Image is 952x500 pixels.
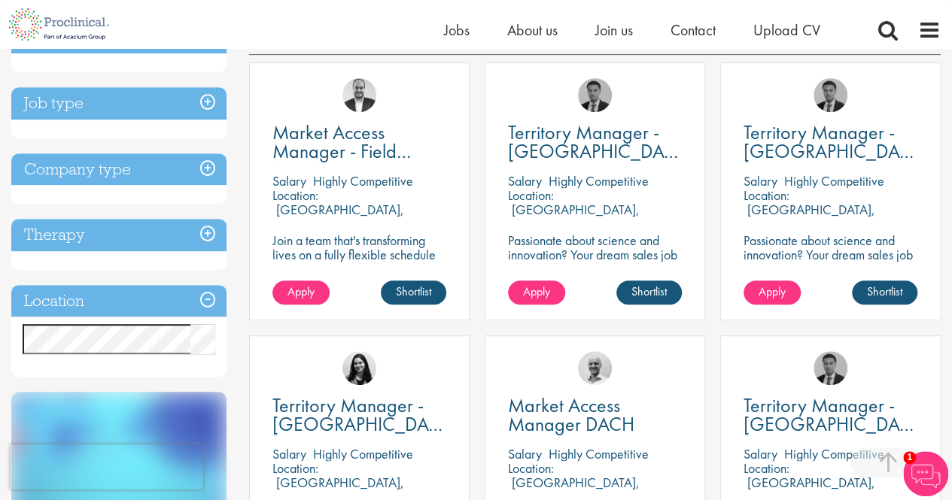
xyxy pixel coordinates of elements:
[753,20,820,40] a: Upload CV
[508,123,682,161] a: Territory Manager - [GEOGRAPHIC_DATA], [GEOGRAPHIC_DATA]
[784,172,884,189] p: Highly Competitive
[744,120,930,183] span: Territory Manager - [GEOGRAPHIC_DATA], [GEOGRAPHIC_DATA]
[11,219,227,251] h3: Therapy
[744,186,789,204] span: Location:
[744,123,917,161] a: Territory Manager - [GEOGRAPHIC_DATA], [GEOGRAPHIC_DATA]
[313,445,413,462] p: Highly Competitive
[508,459,554,477] span: Location:
[578,351,612,385] img: Jake Robinson
[744,172,777,189] span: Salary
[744,445,777,462] span: Salary
[814,78,847,112] img: Carl Gbolade
[903,451,916,464] span: 1
[272,186,318,204] span: Location:
[549,445,649,462] p: Highly Competitive
[508,172,542,189] span: Salary
[508,186,554,204] span: Location:
[287,283,315,299] span: Apply
[508,445,542,462] span: Salary
[272,172,306,189] span: Salary
[508,392,634,437] span: Market Access Manager DACH
[759,283,786,299] span: Apply
[784,445,884,462] p: Highly Competitive
[444,20,470,40] a: Jobs
[342,351,376,385] img: Indre Stankeviciute
[744,396,917,434] a: Territory Manager - [GEOGRAPHIC_DATA], [GEOGRAPHIC_DATA]
[744,280,801,305] a: Apply
[595,20,633,40] a: Join us
[272,120,411,183] span: Market Access Manager - Field based
[507,20,558,40] a: About us
[744,459,789,477] span: Location:
[272,459,318,477] span: Location:
[272,445,306,462] span: Salary
[381,280,446,305] a: Shortlist
[814,351,847,385] img: Carl Gbolade
[744,392,930,456] span: Territory Manager - [GEOGRAPHIC_DATA], [GEOGRAPHIC_DATA]
[578,78,612,112] img: Carl Gbolade
[11,153,227,186] h3: Company type
[11,87,227,120] h3: Job type
[744,233,917,276] p: Passionate about science and innovation? Your dream sales job as Territory Manager awaits!
[523,283,550,299] span: Apply
[272,123,446,161] a: Market Access Manager - Field based
[272,396,446,434] a: Territory Manager - [GEOGRAPHIC_DATA], [GEOGRAPHIC_DATA], [GEOGRAPHIC_DATA], [GEOGRAPHIC_DATA]
[903,451,948,496] img: Chatbot
[508,120,695,183] span: Territory Manager - [GEOGRAPHIC_DATA], [GEOGRAPHIC_DATA]
[508,280,565,305] a: Apply
[508,396,682,434] a: Market Access Manager DACH
[852,280,917,305] a: Shortlist
[508,201,640,232] p: [GEOGRAPHIC_DATA], [GEOGRAPHIC_DATA]
[11,285,227,317] h3: Location
[11,444,203,489] iframe: reCAPTCHA
[313,172,413,189] p: Highly Competitive
[671,20,716,40] a: Contact
[272,280,330,305] a: Apply
[616,280,682,305] a: Shortlist
[272,201,404,232] p: [GEOGRAPHIC_DATA], [GEOGRAPHIC_DATA]
[272,233,446,290] p: Join a team that's transforming lives on a fully flexible schedule with this Market Access Manage...
[508,233,682,276] p: Passionate about science and innovation? Your dream sales job as Territory Manager awaits!
[342,78,376,112] img: Aitor Melia
[744,201,875,232] p: [GEOGRAPHIC_DATA], [GEOGRAPHIC_DATA]
[549,172,649,189] p: Highly Competitive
